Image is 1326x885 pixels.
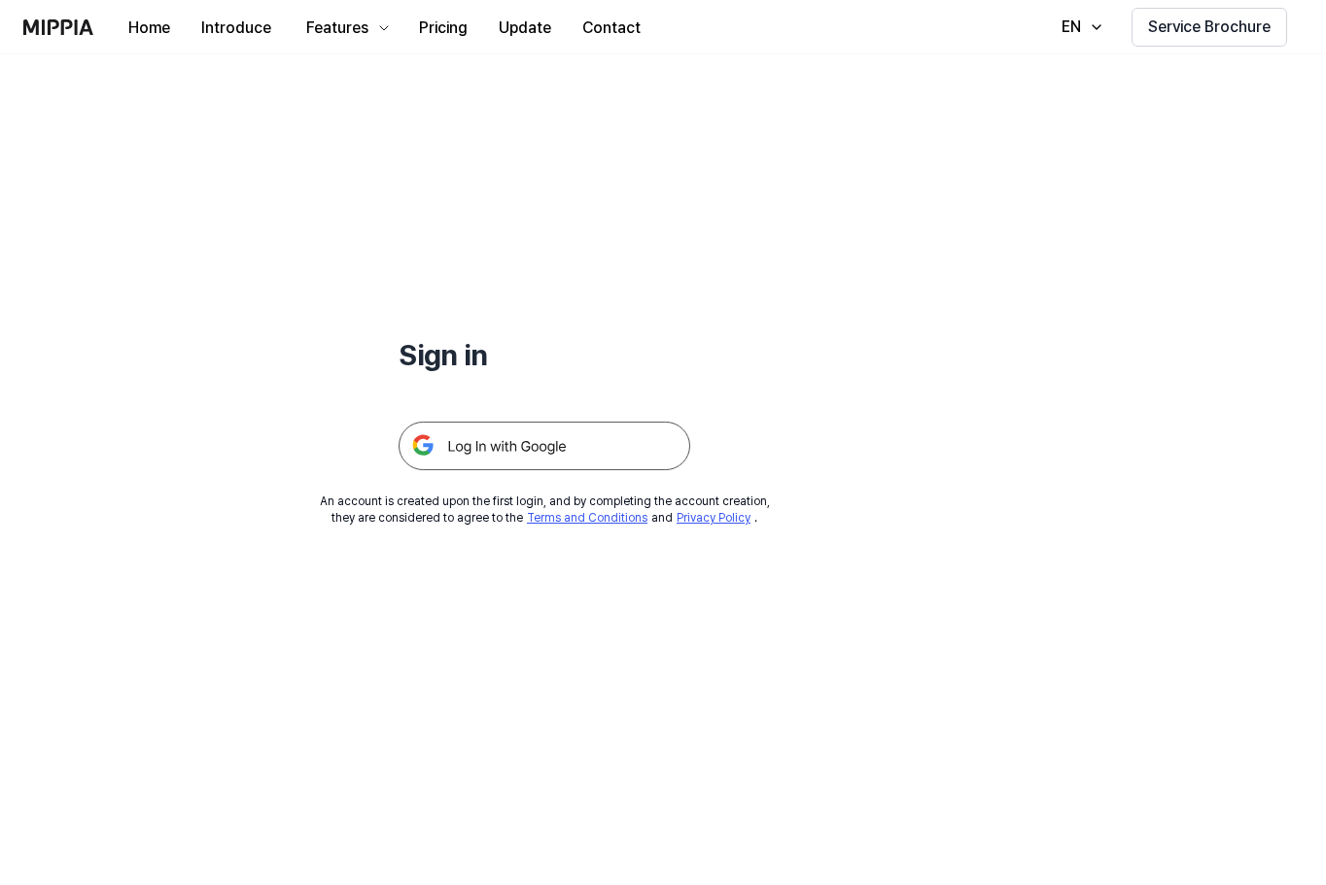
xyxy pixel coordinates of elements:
[403,9,483,48] button: Pricing
[677,511,750,525] a: Privacy Policy
[527,511,647,525] a: Terms and Conditions
[483,1,567,54] a: Update
[23,19,93,35] img: logo
[1132,8,1287,47] button: Service Brochure
[483,9,567,48] button: Update
[399,334,690,375] h1: Sign in
[302,17,372,40] div: Features
[399,422,690,470] img: 구글 로그인 버튼
[1058,16,1085,39] div: EN
[320,494,770,527] div: An account is created upon the first login, and by completing the account creation, they are cons...
[287,9,403,48] button: Features
[186,9,287,48] button: Introduce
[113,9,186,48] button: Home
[567,9,656,48] button: Contact
[1042,8,1116,47] button: EN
